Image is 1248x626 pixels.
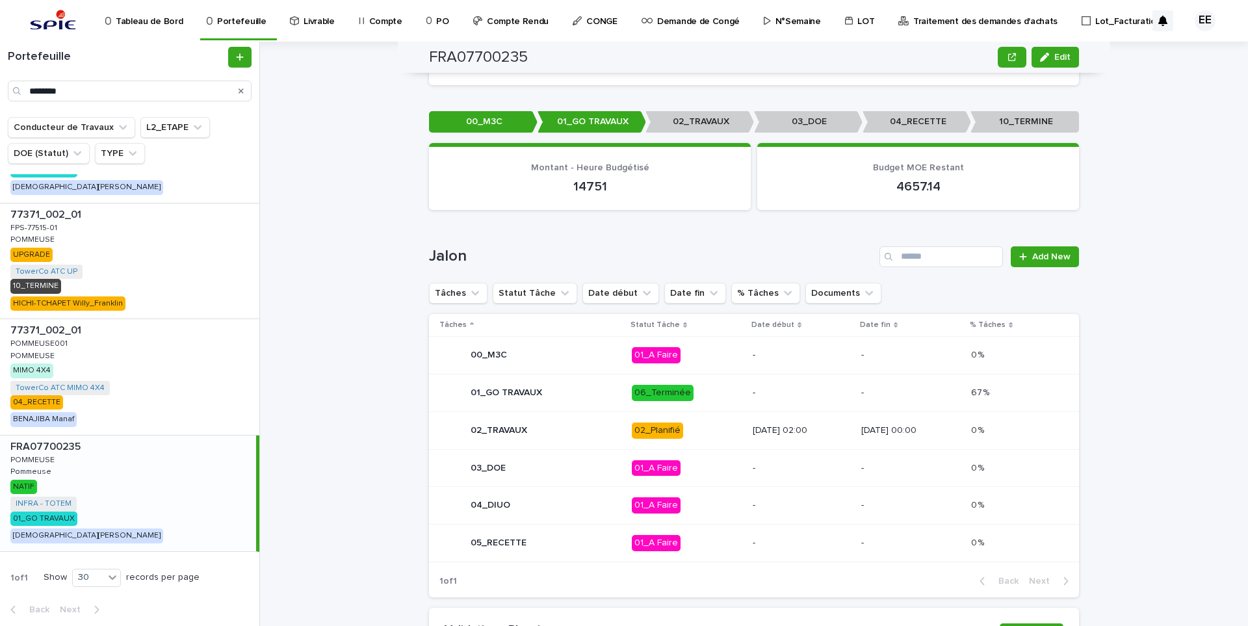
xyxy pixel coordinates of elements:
[1011,246,1079,267] a: Add New
[429,283,487,304] button: Tâches
[861,500,961,511] p: -
[10,221,60,233] p: FPS-77515-01
[1029,577,1058,586] span: Next
[10,528,163,543] div: [DEMOGRAPHIC_DATA][PERSON_NAME]
[8,50,226,64] h1: Portefeuille
[538,111,646,133] p: 01_GO TRAVAUX
[429,411,1079,449] tr: 02_TRAVAUX02_Planifié[DATE] 02:00[DATE] 00:000 %0 %
[471,425,527,436] p: 02_TRAVAUX
[10,395,63,410] div: 04_RECETTE
[861,425,961,436] p: [DATE] 00:00
[753,387,851,398] p: -
[582,283,659,304] button: Date début
[445,179,735,194] p: 14751
[21,605,49,614] span: Back
[970,318,1006,332] p: % Tâches
[10,180,163,194] div: [DEMOGRAPHIC_DATA][PERSON_NAME]
[429,111,538,133] p: 00_M3C
[10,480,37,494] div: NATIF
[10,337,70,348] p: POMMEUSE001
[860,318,890,332] p: Date fin
[471,350,507,361] p: 00_M3C
[429,566,467,597] p: 1 of 1
[10,453,57,465] p: POMMEUSE
[971,460,987,474] p: 0 %
[731,283,800,304] button: % Tâches
[10,438,83,453] p: FRA07700235
[630,318,680,332] p: Statut Tâche
[632,497,681,514] div: 01_A Faire
[971,385,992,398] p: 67 %
[10,206,84,221] p: 77371_002_01
[753,463,851,474] p: -
[429,525,1079,562] tr: 05_RECETTE01_A Faire--0 %0 %
[1032,252,1071,261] span: Add New
[861,387,961,398] p: -
[8,143,90,164] button: DOE (Statut)
[471,538,526,549] p: 05_RECETTE
[10,248,53,262] div: UPGRADE
[16,267,77,276] a: TowerCo ATC UP
[1054,53,1071,62] span: Edit
[861,538,961,549] p: -
[8,81,252,101] input: Search
[1024,575,1079,587] button: Next
[429,374,1079,411] tr: 01_GO TRAVAUX06_Terminée--67 %67 %
[632,423,683,439] div: 02_Planifié
[753,350,851,361] p: -
[861,463,961,474] p: -
[971,535,987,549] p: 0 %
[969,575,1024,587] button: Back
[16,499,71,508] a: INFRA - TOTEM
[73,571,104,584] div: 30
[10,512,77,526] div: 01_GO TRAVAUX
[493,283,577,304] button: Statut Tâche
[10,349,57,361] p: POMMEUSE
[26,8,80,34] img: svstPd6MQfCT1uX1QGkG
[140,117,210,138] button: L2_ETAPE
[471,463,506,474] p: 03_DOE
[753,500,851,511] p: -
[60,605,88,614] span: Next
[863,111,971,133] p: 04_RECETTE
[632,460,681,476] div: 01_A Faire
[971,347,987,361] p: 0 %
[879,246,1003,267] div: Search
[471,387,542,398] p: 01_GO TRAVAUX
[126,572,200,583] p: records per page
[664,283,726,304] button: Date fin
[970,111,1079,133] p: 10_TERMINE
[632,347,681,363] div: 01_A Faire
[429,487,1079,525] tr: 04_DIUO01_A Faire--0 %0 %
[439,318,467,332] p: Tâches
[16,384,105,393] a: TowerCo ATC MIMO 4X4
[991,577,1019,586] span: Back
[531,163,649,172] span: Montant - Heure Budgétisé
[55,604,110,616] button: Next
[1032,47,1079,68] button: Edit
[429,449,1079,487] tr: 03_DOE01_A Faire--0 %0 %
[10,233,57,244] p: POMMEUSE
[10,279,61,293] div: 10_TERMINE
[44,572,67,583] p: Show
[632,385,694,401] div: 06_Terminée
[10,412,77,426] div: BENAJIBA Manaf
[8,117,135,138] button: Conducteur de Travaux
[10,465,54,476] p: Pommeuse
[971,423,987,436] p: 0 %
[645,111,754,133] p: 02_TRAVAUX
[429,48,528,67] h2: FRA07700235
[429,337,1079,374] tr: 00_M3C01_A Faire--0 %0 %
[10,363,53,378] div: MIMO 4X4
[754,111,863,133] p: 03_DOE
[753,425,851,436] p: [DATE] 02:00
[971,497,987,511] p: 0 %
[873,163,964,172] span: Budget MOE Restant
[753,538,851,549] p: -
[10,322,84,337] p: 77371_002_01
[1195,10,1215,31] div: EE
[471,500,510,511] p: 04_DIUO
[773,179,1063,194] p: 4657.14
[632,535,681,551] div: 01_A Faire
